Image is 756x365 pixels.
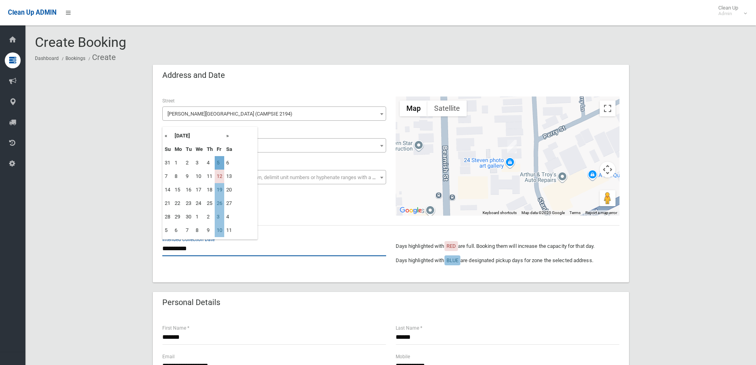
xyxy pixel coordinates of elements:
[153,68,235,83] header: Address and Date
[718,11,738,17] small: Admin
[163,210,173,224] td: 28
[194,143,205,156] th: We
[205,143,215,156] th: Th
[153,295,230,310] header: Personal Details
[521,211,565,215] span: Map data ©2025 Google
[205,210,215,224] td: 2
[35,56,59,61] a: Dashboard
[194,210,205,224] td: 1
[400,100,427,116] button: Show street map
[173,197,184,210] td: 22
[224,143,234,156] th: Sa
[194,170,205,183] td: 10
[184,170,194,183] td: 9
[427,100,467,116] button: Show satellite imagery
[600,100,616,116] button: Toggle fullscreen view
[398,205,424,216] a: Open this area in Google Maps (opens a new window)
[194,156,205,170] td: 3
[446,257,458,263] span: BLUE
[194,224,205,237] td: 8
[173,224,184,237] td: 6
[714,5,746,17] span: Clean Up
[569,211,581,215] a: Terms (opens in new tab)
[224,210,234,224] td: 4
[600,190,616,206] button: Drag Pegman onto the map to open Street View
[8,9,56,16] span: Clean Up ADMIN
[184,210,194,224] td: 30
[215,143,224,156] th: Fr
[483,210,517,216] button: Keyboard shortcuts
[173,143,184,156] th: Mo
[215,197,224,210] td: 26
[163,197,173,210] td: 21
[184,197,194,210] td: 23
[205,170,215,183] td: 11
[163,224,173,237] td: 5
[87,50,116,65] li: Create
[163,156,173,170] td: 31
[398,205,424,216] img: Google
[205,156,215,170] td: 4
[184,156,194,170] td: 2
[194,183,205,197] td: 17
[396,241,619,251] p: Days highlighted with are full. Booking them will increase the capacity for that day.
[446,243,456,249] span: RED
[205,183,215,197] td: 18
[224,129,234,143] th: »
[215,170,224,183] td: 12
[163,143,173,156] th: Su
[215,210,224,224] td: 3
[173,129,224,143] th: [DATE]
[164,108,384,120] span: Stanley Street (CAMPSIE 2194)
[224,156,234,170] td: 6
[224,197,234,210] td: 27
[205,197,215,210] td: 25
[585,211,617,215] a: Report a map error
[167,174,389,180] span: Select the unit number from the dropdown, delimit unit numbers or hyphenate ranges with a comma
[162,106,386,121] span: Stanley Street (CAMPSIE 2194)
[215,224,224,237] td: 10
[184,183,194,197] td: 16
[215,183,224,197] td: 19
[184,143,194,156] th: Tu
[163,129,173,143] th: «
[184,224,194,237] td: 7
[194,197,205,210] td: 24
[507,140,517,153] div: 19 Stanley Street, CAMPSIE NSW 2194
[35,34,126,50] span: Create Booking
[173,156,184,170] td: 1
[162,138,386,153] span: 19
[173,170,184,183] td: 8
[215,156,224,170] td: 5
[224,224,234,237] td: 11
[164,140,384,151] span: 19
[396,256,619,265] p: Days highlighted with are designated pickup days for zone the selected address.
[600,162,616,178] button: Map camera controls
[205,224,215,237] td: 9
[163,170,173,183] td: 7
[173,183,184,197] td: 15
[224,183,234,197] td: 20
[173,210,184,224] td: 29
[224,170,234,183] td: 13
[163,183,173,197] td: 14
[65,56,85,61] a: Bookings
